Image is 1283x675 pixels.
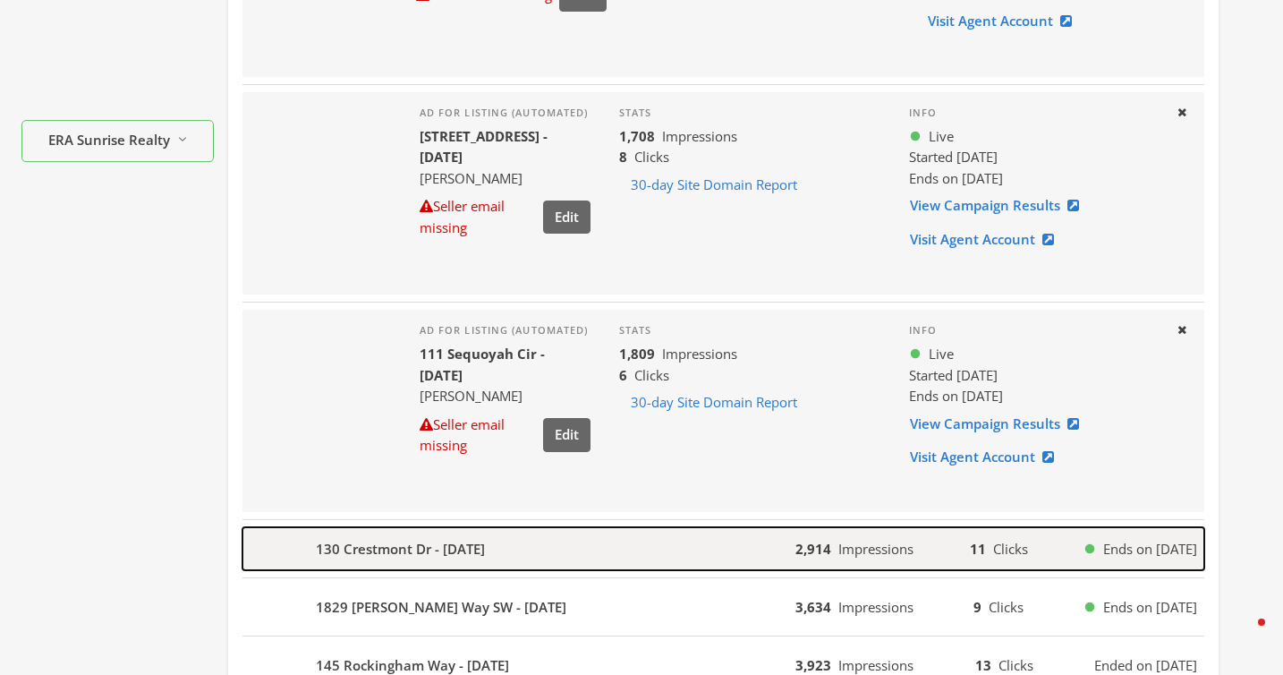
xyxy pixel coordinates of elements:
a: View Campaign Results [909,189,1091,222]
button: Edit [543,201,591,234]
a: Visit Agent Account [909,440,1066,474]
div: Started [DATE] [909,365,1162,386]
a: Visit Agent Account [927,4,1083,38]
span: Ends on [DATE] [909,169,1003,187]
b: 3,923 [795,656,831,674]
b: [STREET_ADDRESS] - [DATE] [420,127,548,166]
b: 9 [973,598,981,616]
b: 1,708 [619,127,655,145]
span: Clicks [993,540,1028,558]
h4: Ad for listing (automated) [420,107,591,119]
span: Live [929,126,954,147]
span: Impressions [662,345,737,363]
span: Ends on [DATE] [1103,539,1197,560]
b: 6 [619,366,627,384]
span: ERA Sunrise Realty [48,130,170,150]
b: 1,809 [619,345,655,363]
button: Edit [543,418,591,451]
span: Ends on [DATE] [909,387,1003,405]
b: 3,634 [795,598,831,616]
span: Clicks [998,656,1033,674]
b: 13 [975,656,991,674]
span: Clicks [634,366,669,384]
h4: Ad for listing (automated) [420,324,591,337]
span: Impressions [662,127,737,145]
span: Impressions [838,540,913,558]
span: Ends on [DATE] [1103,597,1197,618]
b: 11 [970,540,986,558]
h4: Info [909,107,1162,119]
button: 1829 [PERSON_NAME] Way SW - [DATE]3,634Impressions9ClicksEnds on [DATE] [242,585,1204,628]
b: 111 Sequoyah Cir - [DATE] [420,345,545,383]
b: 130 Crestmont Dr - [DATE] [316,539,485,560]
button: 130 Crestmont Dr - [DATE]2,914Impressions11ClicksEnds on [DATE] [242,527,1204,570]
span: Clicks [989,598,1024,616]
h4: Info [909,324,1162,337]
div: [PERSON_NAME] [420,386,591,406]
span: Live [929,344,954,364]
span: Clicks [634,148,669,166]
button: ERA Sunrise Realty [21,121,214,163]
div: Seller email missing [420,196,536,238]
b: 8 [619,148,627,166]
a: Visit Agent Account [909,223,1066,256]
span: Impressions [838,598,913,616]
h4: Stats [619,107,880,119]
a: View Campaign Results [909,407,1091,440]
b: 1829 [PERSON_NAME] Way SW - [DATE] [316,597,566,618]
iframe: Intercom live chat [1222,614,1265,657]
span: Impressions [838,656,913,674]
button: 30-day Site Domain Report [619,386,809,419]
div: [PERSON_NAME] [420,168,591,189]
div: Seller email missing [420,414,536,457]
b: 2,914 [795,540,831,558]
div: Started [DATE] [909,147,1162,167]
h4: Stats [619,324,880,337]
button: 30-day Site Domain Report [619,168,809,201]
